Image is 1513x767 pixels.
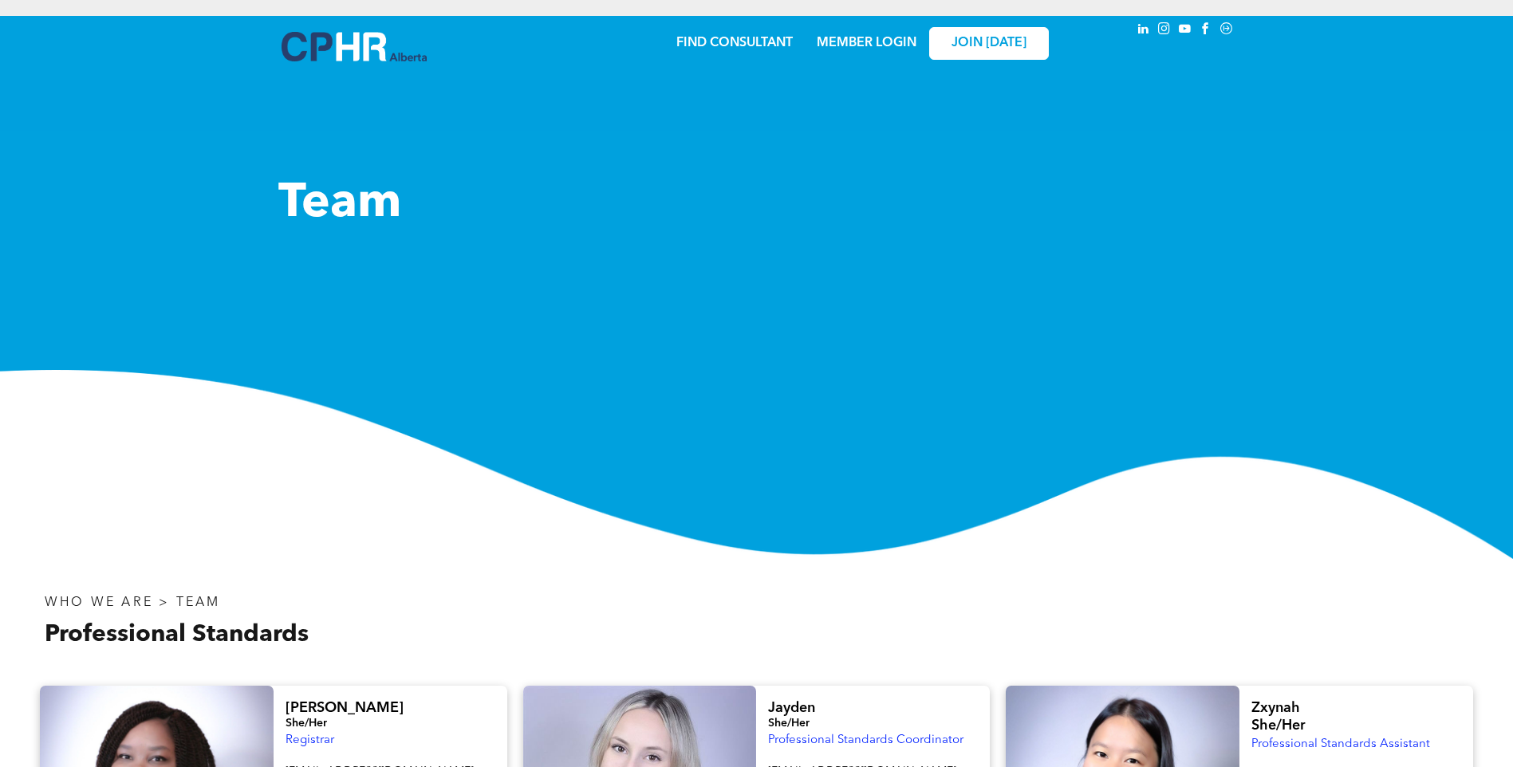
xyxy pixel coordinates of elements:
[1197,20,1215,41] a: facebook
[286,734,334,746] span: Registrar
[929,27,1049,60] a: JOIN [DATE]
[676,37,793,49] a: FIND CONSULTANT
[817,37,916,49] a: MEMBER LOGIN
[45,596,220,609] span: WHO WE ARE > TEAM
[1156,20,1173,41] a: instagram
[1251,738,1430,750] span: Professional Standards Assistant
[1218,20,1235,41] a: Social network
[768,701,815,715] span: Jayden
[282,32,427,61] img: A blue and white logo for cp alberta
[1251,701,1306,733] span: Zxynah She/Her
[1135,20,1152,41] a: linkedin
[286,718,327,729] span: She/Her
[45,623,309,647] span: Professional Standards
[1176,20,1194,41] a: youtube
[768,734,963,746] span: Professional Standards Coordinator
[286,701,404,715] span: [PERSON_NAME]
[278,180,401,228] span: Team
[768,718,810,729] span: She/Her
[952,36,1026,51] span: JOIN [DATE]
